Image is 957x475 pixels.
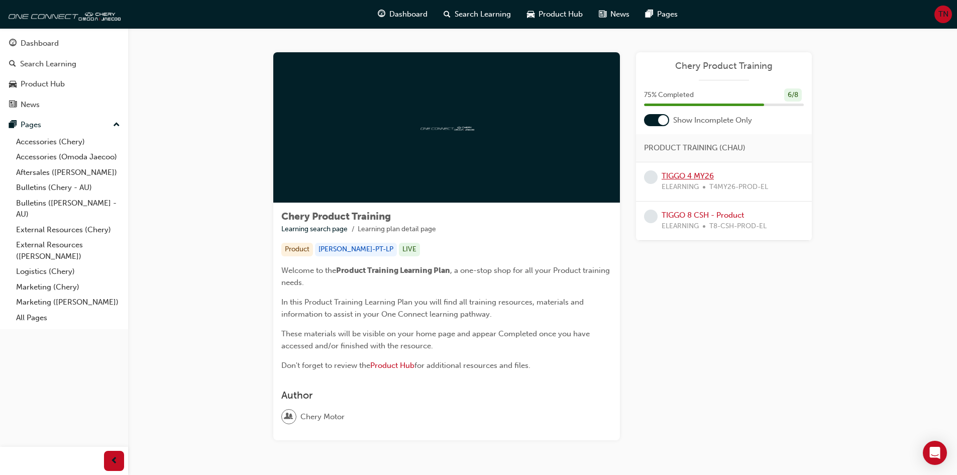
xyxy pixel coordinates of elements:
[281,266,336,275] span: Welcome to the
[12,134,124,150] a: Accessories (Chery)
[12,295,124,310] a: Marketing ([PERSON_NAME])
[4,116,124,134] button: Pages
[21,78,65,90] div: Product Hub
[455,9,511,20] span: Search Learning
[4,34,124,53] a: Dashboard
[644,60,804,72] a: Chery Product Training
[370,361,414,370] a: Product Hub
[4,32,124,116] button: DashboardSearch LearningProduct HubNews
[646,8,653,21] span: pages-icon
[281,361,370,370] span: Don't forget to review the
[527,8,535,21] span: car-icon
[281,243,313,256] div: Product
[934,6,952,23] button: TN
[9,80,17,89] span: car-icon
[519,4,591,25] a: car-iconProduct Hub
[389,9,428,20] span: Dashboard
[662,171,714,180] a: TIGGO 4 MY26
[644,89,694,101] span: 75 % Completed
[709,181,768,193] span: T4MY26-PROD-EL
[9,101,17,110] span: news-icon
[709,221,767,232] span: T8-CSH-PROD-EL
[444,8,451,21] span: search-icon
[12,180,124,196] a: Bulletins (Chery - AU)
[300,411,345,423] span: Chery Motor
[20,58,76,70] div: Search Learning
[370,4,436,25] a: guage-iconDashboard
[673,115,752,126] span: Show Incomplete Only
[113,119,120,132] span: up-icon
[21,119,41,131] div: Pages
[12,279,124,295] a: Marketing (Chery)
[784,88,802,102] div: 6 / 8
[414,361,530,370] span: for additional resources and files.
[419,123,474,132] img: oneconnect
[281,329,592,350] span: These materials will be visible on your home page and appear Completed once you have accessed and...
[662,181,699,193] span: ELEARNING
[336,266,450,275] span: Product Training Learning Plan
[12,237,124,264] a: External Resources ([PERSON_NAME])
[281,390,612,401] h3: Author
[644,142,746,154] span: PRODUCT TRAINING (CHAU)
[281,225,348,233] a: Learning search page
[644,210,658,223] span: learningRecordVerb_NONE-icon
[9,60,16,69] span: search-icon
[599,8,606,21] span: news-icon
[21,38,59,49] div: Dashboard
[637,4,686,25] a: pages-iconPages
[9,121,17,130] span: pages-icon
[4,55,124,73] a: Search Learning
[378,8,385,21] span: guage-icon
[285,410,292,423] span: user-icon
[657,9,678,20] span: Pages
[610,9,629,20] span: News
[399,243,420,256] div: LIVE
[358,224,436,235] li: Learning plan detail page
[12,264,124,279] a: Logistics (Chery)
[938,9,948,20] span: TN
[644,170,658,184] span: learningRecordVerb_NONE-icon
[4,96,124,114] a: News
[4,75,124,93] a: Product Hub
[21,99,40,111] div: News
[12,149,124,165] a: Accessories (Omoda Jaecoo)
[12,222,124,238] a: External Resources (Chery)
[662,221,699,232] span: ELEARNING
[12,310,124,326] a: All Pages
[281,211,391,222] span: Chery Product Training
[12,196,124,222] a: Bulletins ([PERSON_NAME] - AU)
[662,211,744,220] a: TIGGO 8 CSH - Product
[5,4,121,24] img: oneconnect
[111,455,118,467] span: prev-icon
[281,266,612,287] span: , a one-stop shop for all your Product training needs.
[539,9,583,20] span: Product Hub
[591,4,637,25] a: news-iconNews
[923,441,947,465] div: Open Intercom Messenger
[436,4,519,25] a: search-iconSearch Learning
[12,165,124,180] a: Aftersales ([PERSON_NAME])
[9,39,17,48] span: guage-icon
[281,298,586,319] span: In this Product Training Learning Plan you will find all training resources, materials and inform...
[315,243,397,256] div: [PERSON_NAME]-PT-LP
